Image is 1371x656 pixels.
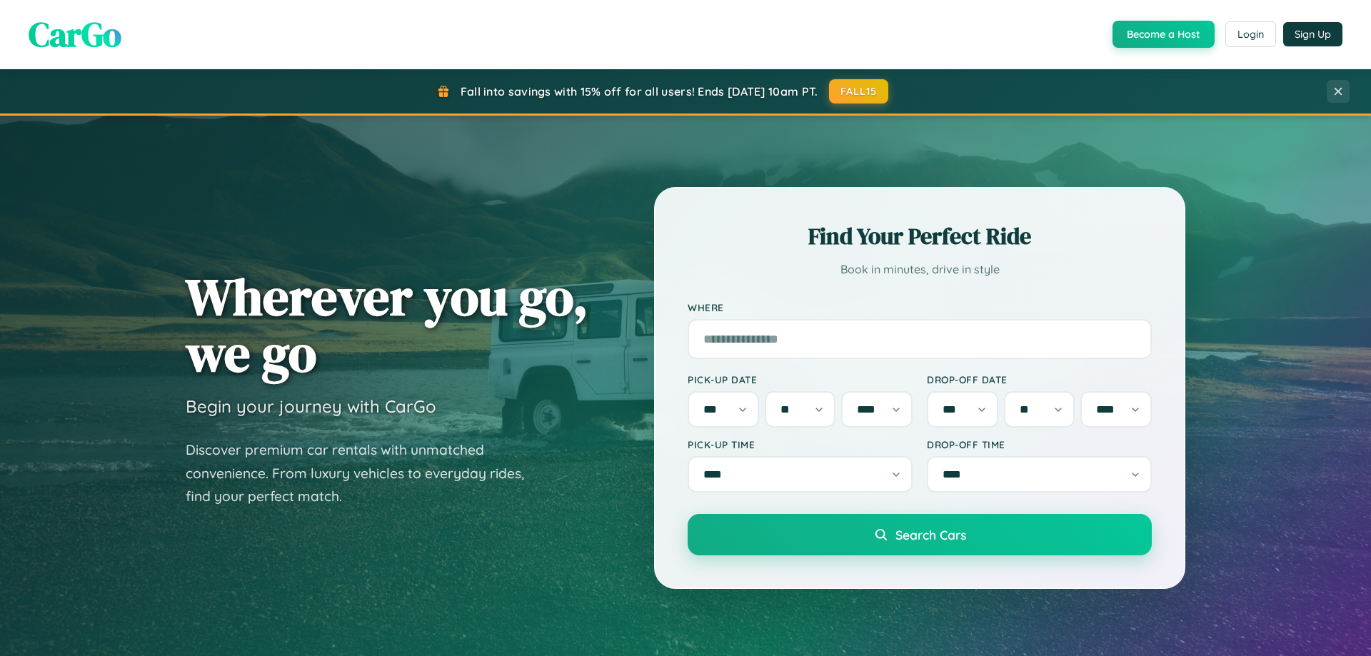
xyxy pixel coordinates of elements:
button: Become a Host [1113,21,1215,48]
button: Search Cars [688,514,1152,555]
label: Pick-up Date [688,373,913,385]
p: Book in minutes, drive in style [688,259,1152,280]
h2: Find Your Perfect Ride [688,221,1152,252]
span: CarGo [29,11,121,58]
p: Discover premium car rentals with unmatched convenience. From luxury vehicles to everyday rides, ... [186,438,543,508]
span: Search Cars [895,527,966,543]
label: Drop-off Date [927,373,1152,385]
label: Drop-off Time [927,438,1152,450]
h3: Begin your journey with CarGo [186,395,436,417]
button: FALL15 [829,79,889,104]
h1: Wherever you go, we go [186,268,588,381]
label: Pick-up Time [688,438,913,450]
span: Fall into savings with 15% off for all users! Ends [DATE] 10am PT. [461,84,818,99]
button: Sign Up [1283,22,1342,46]
button: Login [1225,21,1276,47]
label: Where [688,301,1152,313]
